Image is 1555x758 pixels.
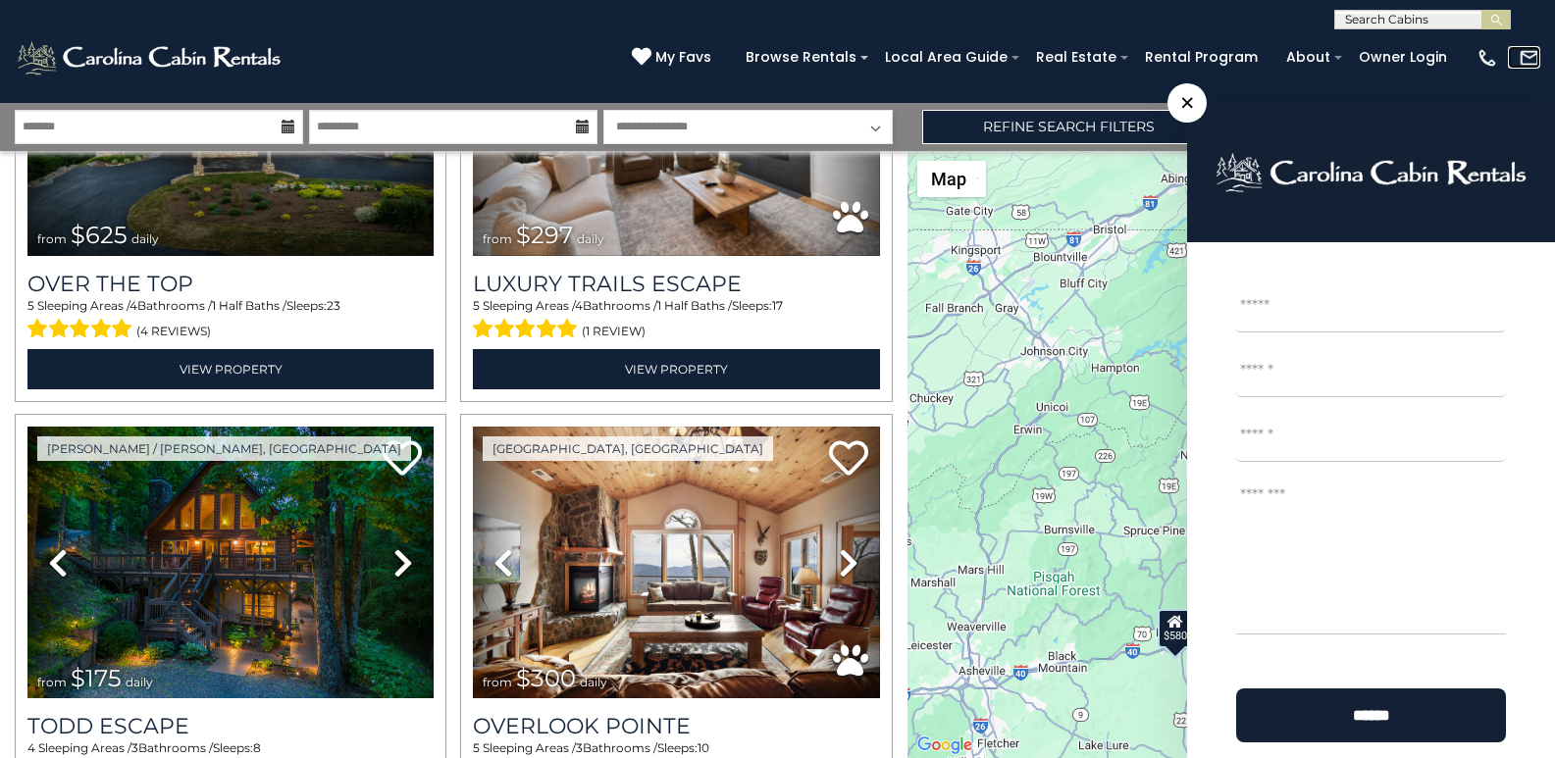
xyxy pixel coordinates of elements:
span: Map [931,169,966,189]
span: daily [577,231,604,246]
button: Change map style [917,161,986,197]
span: 17 [772,298,783,313]
span: 23 [327,298,340,313]
img: thumbnail_168627805.jpeg [27,427,434,699]
span: $297 [516,221,573,249]
a: Real Estate [1026,42,1126,73]
a: Local Area Guide [875,42,1017,73]
span: $625 [71,221,128,249]
span: daily [580,675,607,689]
div: $580 [1158,608,1193,647]
a: Rental Program [1135,42,1268,73]
span: 4 [575,298,583,313]
a: Add to favorites [829,438,868,480]
img: mail-regular-white.png [1519,47,1540,69]
a: Overlook Pointe [473,713,879,739]
span: 5 [27,298,34,313]
span: My Favs [655,47,711,68]
span: from [483,231,512,246]
span: 4 [27,740,35,755]
span: 1 Half Baths / [212,298,286,313]
span: from [483,675,512,689]
a: Luxury Trails Escape [473,271,879,297]
div: Sleeping Areas / Bathrooms / Sleeps: [27,297,434,344]
span: (4 reviews) [136,319,211,344]
span: daily [131,231,159,246]
span: 10 [698,740,709,755]
img: logo [1216,152,1527,193]
a: Over The Top [27,271,434,297]
span: 4 [130,298,137,313]
a: Todd Escape [27,713,434,739]
img: thumbnail_163477009.jpeg [473,427,879,699]
img: phone-regular-white.png [1477,47,1498,69]
a: Browse Rentals [736,42,866,73]
a: View Property [27,349,434,389]
span: from [37,231,67,246]
span: $300 [516,664,576,692]
a: About [1276,42,1340,73]
span: 5 [473,298,480,313]
span: 3 [576,740,583,755]
span: 1 Half Baths / [657,298,732,313]
span: 8 [253,740,261,755]
span: from [37,675,67,689]
a: [PERSON_NAME] / [PERSON_NAME], [GEOGRAPHIC_DATA] [37,436,411,461]
span: (1 review) [582,319,646,344]
a: Open this area in Google Maps (opens a new window) [912,733,977,758]
a: My Favs [632,47,716,69]
span: 5 [473,740,480,755]
span: 3 [131,740,138,755]
a: Owner Login [1349,42,1457,73]
a: [GEOGRAPHIC_DATA], [GEOGRAPHIC_DATA] [483,436,773,461]
a: Refine Search Filters [922,110,1217,144]
img: White-1-2.png [15,38,286,77]
a: View Property [473,349,879,389]
div: Sleeping Areas / Bathrooms / Sleeps: [473,297,879,344]
img: Google [912,733,977,758]
span: $175 [71,664,122,692]
span: daily [126,675,153,689]
span: × [1167,83,1207,123]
